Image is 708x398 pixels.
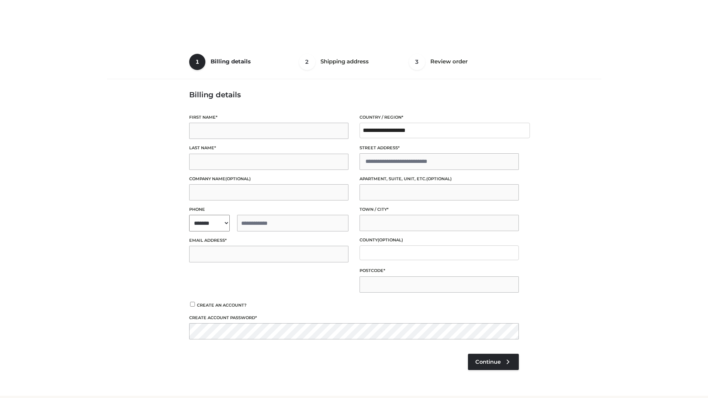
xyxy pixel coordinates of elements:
span: Review order [430,58,468,65]
label: Country / Region [360,114,519,121]
span: Shipping address [320,58,369,65]
label: Town / City [360,206,519,213]
label: Last name [189,144,348,151]
label: Phone [189,206,348,213]
span: 3 [409,54,425,70]
label: Company name [189,175,348,182]
span: 1 [189,54,205,70]
span: Billing details [211,58,251,65]
input: Create an account? [189,302,196,307]
label: County [360,237,519,244]
span: 2 [299,54,315,70]
span: Continue [475,359,501,365]
span: (optional) [225,176,251,181]
span: Create an account? [197,303,247,308]
label: Apartment, suite, unit, etc. [360,175,519,182]
label: Street address [360,144,519,151]
a: Continue [468,354,519,370]
label: First name [189,114,348,121]
span: (optional) [426,176,452,181]
label: Postcode [360,267,519,274]
label: Email address [189,237,348,244]
span: (optional) [378,237,403,242]
label: Create account password [189,314,519,321]
h3: Billing details [189,90,519,99]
